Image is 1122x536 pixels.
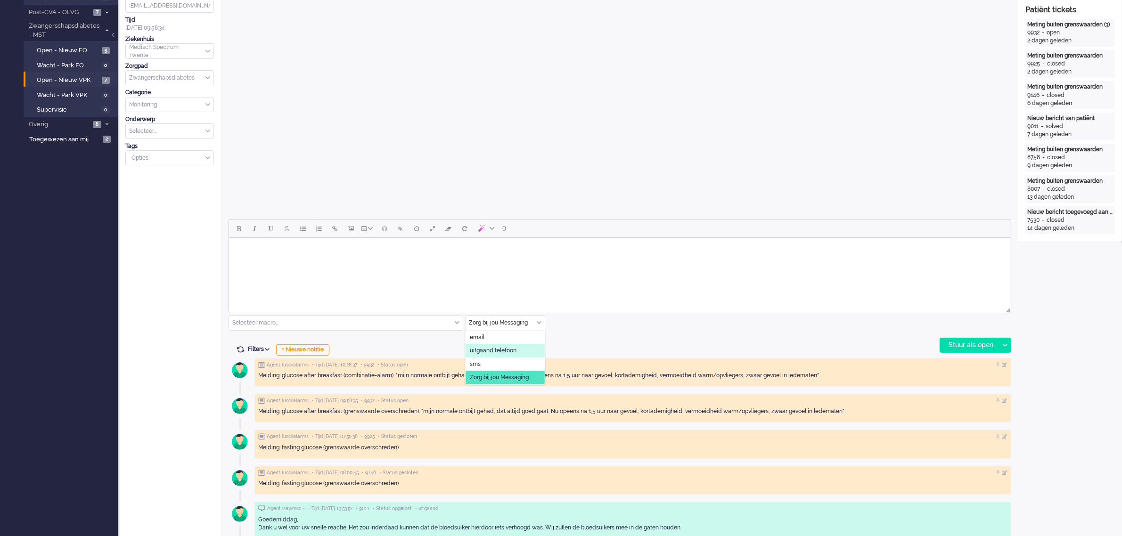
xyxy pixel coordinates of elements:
[1027,91,1040,99] div: 9146
[229,238,1011,304] iframe: Rich Text Area
[1039,122,1046,130] div: -
[1027,130,1113,138] div: 7 dagen geleden
[373,505,412,512] span: • Status opgelost
[27,134,118,144] a: Toegewezen aan mij 2
[362,470,376,476] span: • 9146
[125,150,214,166] div: Select Tags
[258,407,1007,415] div: Melding: glucose after breakfast (grenswaarde overschreden). "mijn normale ontbijt gehad, dat alt...
[308,505,352,512] span: • Tijd [DATE] 13:53:52
[27,8,90,17] span: Post-CVA - OLVG
[258,433,265,440] img: ic_note_grey.svg
[312,470,359,476] span: • Tijd [DATE] 08:00:45
[1027,99,1113,107] div: 6 dagen geleden
[1027,83,1113,91] div: Meting buiten grenswaarden
[1027,114,1113,122] div: Nieuw bericht van patiënt
[125,35,214,43] div: Ziekenhuis
[1040,185,1047,193] div: -
[1040,91,1047,99] div: -
[425,220,441,236] button: Fullscreen
[1027,37,1113,45] div: 2 dagen geleden
[125,89,214,97] div: Categorie
[470,374,529,382] span: Zorg bij jou Messaging
[498,220,510,236] button: 0
[267,362,309,368] span: Agent lusciialarms
[1027,208,1113,216] div: Nieuw bericht toegevoegd aan gesprek
[470,360,481,368] span: sms
[279,220,295,236] button: Strikethrough
[466,331,545,344] li: email
[258,398,265,404] img: ic_note_grey.svg
[27,104,117,114] a: Supervisie 0
[470,333,484,341] span: email
[228,394,252,418] img: avatar
[101,62,110,69] span: 0
[248,346,273,352] span: Filters
[466,344,545,357] li: uitgaand telefoon
[27,45,117,55] a: Open - Nieuw FO 5
[311,220,327,236] button: Numbered list
[258,505,265,512] img: ic_chat_grey.svg
[1047,216,1065,224] div: closed
[103,136,111,143] span: 2
[1040,29,1047,37] div: -
[343,220,359,236] button: Insert/edit image
[361,398,375,404] span: • 9932
[37,61,99,70] span: Wacht - Park FO
[1040,60,1047,68] div: -
[93,9,101,16] span: 7
[267,398,309,404] span: Agent lusciialarms
[258,362,265,368] img: ic_note_grey.svg
[101,92,110,99] span: 0
[360,362,374,368] span: • 9932
[1027,122,1039,130] div: 9011
[125,16,214,24] div: Tijd
[312,362,357,368] span: • Tijd [DATE] 10:28:37
[37,46,99,55] span: Open - Nieuw FO
[473,220,498,236] button: AI
[1027,216,1040,224] div: 7530
[1027,21,1113,29] div: Meting buiten grenswaarden (3)
[37,76,99,85] span: Open - Nieuw VPK
[29,135,100,144] span: Toegewezen aan mij
[466,371,545,384] li: Zorg bij jou Messaging
[1027,29,1040,37] div: 9932
[1027,60,1040,68] div: 9925
[267,470,309,476] span: Agent lusciialarms
[415,505,438,512] span: • uitgaand
[393,220,409,236] button: Add attachment
[1040,216,1047,224] div: -
[441,220,457,236] button: Clear formatting
[276,344,329,356] div: + Nieuwe notitie
[228,466,252,490] img: avatar
[228,502,252,526] img: avatar
[267,505,305,512] span: Agent isawmsc •
[312,433,358,440] span: • Tijd [DATE] 07:50:38
[502,225,506,232] span: 0
[1047,29,1060,37] div: open
[1046,122,1063,130] div: solved
[263,220,279,236] button: Underline
[378,398,409,404] span: • Status open
[37,106,99,114] span: Supervisie
[125,16,214,32] div: [DATE] 09:58:34
[327,220,343,236] button: Insert/edit link
[1047,91,1065,99] div: closed
[1027,154,1040,162] div: 8758
[231,220,247,236] button: Bold
[27,120,90,129] span: Overig
[258,372,1007,380] div: Melding: glucose after breakfast (combinatie-alarm). "mijn normale ontbijt gehad, dat altijd goed...
[27,89,117,100] a: Wacht - Park VPK 0
[1047,60,1065,68] div: closed
[377,362,408,368] span: • Status open
[1025,5,1115,16] div: Patiënt tickets
[93,121,101,128] span: 6
[258,479,1007,487] div: Melding: fasting glucose (grenswaarde overschreden)
[1027,224,1113,232] div: 14 dagen geleden
[1040,154,1047,162] div: -
[1027,177,1113,185] div: Meting buiten grenswaarden
[1047,185,1065,193] div: closed
[37,91,99,100] span: Wacht - Park VPK
[470,347,516,355] span: uitgaand telefoon
[102,47,110,54] span: 5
